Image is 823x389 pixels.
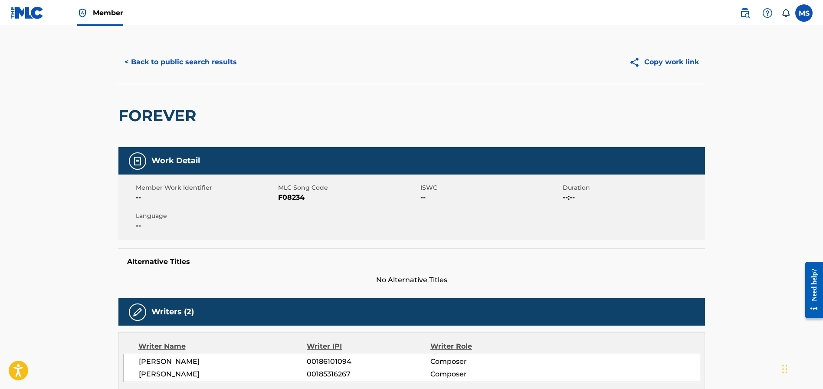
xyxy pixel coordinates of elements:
[307,341,430,352] div: Writer IPI
[127,257,696,266] h5: Alternative Titles
[139,356,307,367] span: [PERSON_NAME]
[139,369,307,379] span: [PERSON_NAME]
[430,356,543,367] span: Composer
[782,356,787,382] div: Drag
[736,4,754,22] a: Public Search
[563,183,703,192] span: Duration
[136,183,276,192] span: Member Work Identifier
[118,106,200,125] h2: FOREVER
[759,4,776,22] div: Help
[740,8,750,18] img: search
[781,9,790,17] div: Notifications
[629,57,644,68] img: Copy work link
[430,341,543,352] div: Writer Role
[278,183,418,192] span: MLC Song Code
[151,307,194,317] h5: Writers (2)
[136,221,276,231] span: --
[151,156,200,166] h5: Work Detail
[118,275,705,285] span: No Alternative Titles
[420,192,561,203] span: --
[278,192,418,203] span: F08234
[132,307,143,317] img: Writers
[420,183,561,192] span: ISWC
[132,156,143,166] img: Work Detail
[430,369,543,379] span: Composer
[623,51,705,73] button: Copy work link
[77,8,88,18] img: Top Rightsholder
[799,255,823,325] iframe: Resource Center
[10,7,44,19] img: MLC Logo
[780,347,823,389] iframe: Chat Widget
[307,356,430,367] span: 00186101094
[762,8,773,18] img: help
[136,192,276,203] span: --
[118,51,243,73] button: < Back to public search results
[93,8,123,18] span: Member
[795,4,813,22] div: User Menu
[563,192,703,203] span: --:--
[136,211,276,221] span: Language
[307,369,430,379] span: 00185316267
[138,341,307,352] div: Writer Name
